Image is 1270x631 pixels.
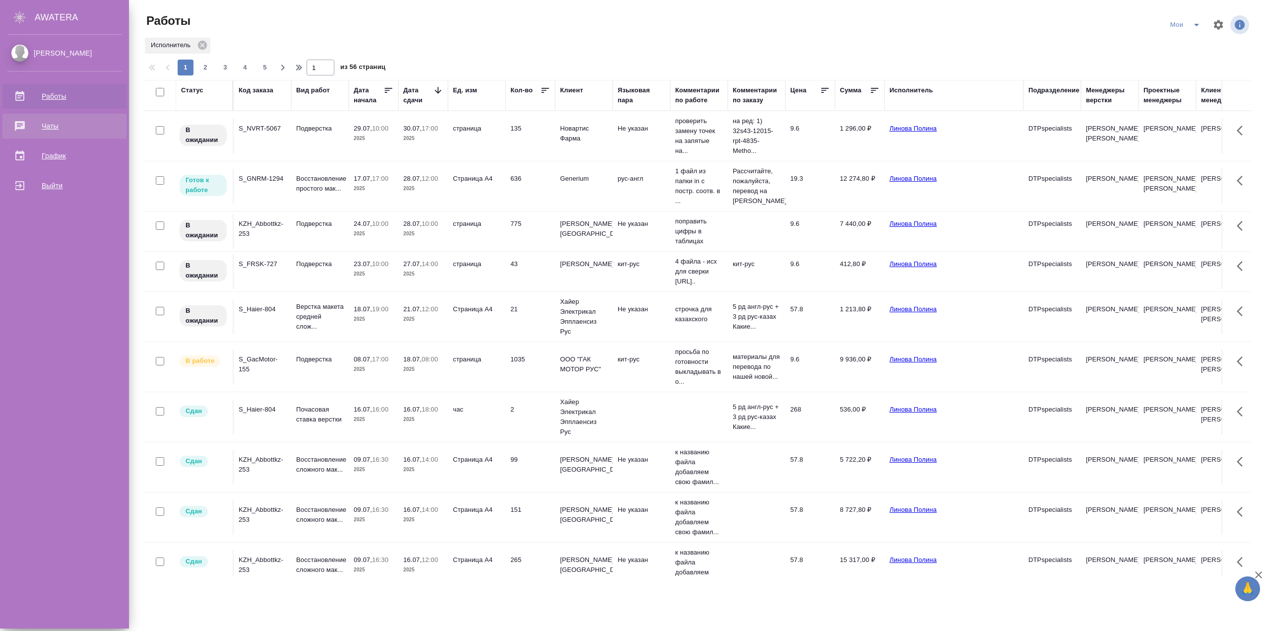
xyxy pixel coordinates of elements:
p: ООО "ГАК МОТОР РУС" [560,354,608,374]
td: DTPspecialists [1023,350,1081,384]
p: 2025 [403,184,443,194]
button: Здесь прячутся важные кнопки [1231,299,1255,323]
td: [PERSON_NAME] [1196,550,1254,585]
p: [PERSON_NAME], [PERSON_NAME] [1086,124,1134,143]
button: Здесь прячутся важные кнопки [1231,350,1255,373]
td: [PERSON_NAME] [1139,550,1196,585]
p: Восстановление сложного мак... [296,455,344,475]
td: 7 440,00 ₽ [835,214,885,249]
p: 16:30 [372,456,388,463]
td: [PERSON_NAME] [1196,450,1254,485]
p: [PERSON_NAME] [1086,259,1134,269]
p: к названию файла добавляем свою фамил... [675,548,723,587]
p: Восстановление сложного мак... [296,505,344,525]
td: рус-англ [613,169,670,204]
span: Работы [144,13,190,29]
div: Комментарии по заказу [733,85,780,105]
p: поправить цифры в таблицах [675,216,723,246]
p: 2025 [403,565,443,575]
a: Линова Полина [889,556,937,563]
td: 1 296,00 ₽ [835,119,885,153]
td: Страница А4 [448,500,506,535]
a: Линова Полина [889,506,937,513]
div: Исполнитель назначен, приступать к работе пока рано [179,219,228,242]
p: проверить замену точек на запятые на... [675,116,723,156]
td: страница [448,119,506,153]
p: [PERSON_NAME] [1086,174,1134,184]
a: Линова Полина [889,355,937,363]
td: 2 [506,400,555,434]
div: S_GNRM-1294 [239,174,286,184]
div: Кол-во [510,85,533,95]
div: Подразделение [1028,85,1079,95]
button: Здесь прячутся важные кнопки [1231,500,1255,524]
div: Исполнитель назначен, приступать к работе пока рано [179,259,228,282]
a: Работы [2,84,127,109]
p: 27.07, [403,260,422,268]
td: 268 [785,400,835,434]
p: [PERSON_NAME] [1086,405,1134,415]
p: Готов к работе [186,175,221,195]
p: 16:30 [372,506,388,513]
span: 3 [217,63,233,72]
p: 5 рд англ-рус + 3 рд рус-казах Какие... [733,402,780,432]
td: DTPspecialists [1023,400,1081,434]
td: [PERSON_NAME] [1196,254,1254,289]
td: 8 727,80 ₽ [835,500,885,535]
div: Исполнитель назначен, приступать к работе пока рано [179,304,228,328]
div: Чаты [7,119,122,134]
td: [PERSON_NAME], [PERSON_NAME] [1196,350,1254,384]
p: 2025 [403,465,443,475]
div: Клиентские менеджеры [1201,85,1249,105]
button: Здесь прячутся важные кнопки [1231,169,1255,193]
td: 151 [506,500,555,535]
p: 2025 [354,184,393,194]
p: 14:00 [422,260,438,268]
div: Исполнитель [145,38,210,54]
p: 10:00 [372,220,388,227]
div: Вид работ [296,85,330,95]
p: [PERSON_NAME] [1086,505,1134,515]
p: Восстановление простого мак... [296,174,344,194]
td: страница [448,214,506,249]
td: 1035 [506,350,555,384]
div: Менеджер проверил работу исполнителя, передает ее на следующий этап [179,405,228,418]
div: Исполнитель [889,85,933,95]
p: 29.07, [354,125,372,132]
div: Дата начала [354,85,383,105]
a: Линова Полина [889,175,937,182]
td: 265 [506,550,555,585]
p: Подверстка [296,259,344,269]
p: 2025 [354,415,393,424]
p: В работе [186,356,214,366]
p: 2025 [354,565,393,575]
p: 5 рд англ-рус + 3 рд рус-казах Какие... [733,302,780,332]
a: Чаты [2,114,127,139]
span: Настроить таблицу [1206,13,1230,37]
td: [PERSON_NAME] [1196,119,1254,153]
div: S_Haier-804 [239,304,286,314]
p: на ред: 1) 32s43-12015-rpt-4835-Metho... [733,116,780,156]
div: Статус [181,85,203,95]
td: DTPspecialists [1023,119,1081,153]
p: Сдан [186,557,202,566]
div: [PERSON_NAME] [7,48,122,59]
td: 9.6 [785,214,835,249]
p: 2025 [354,364,393,374]
p: 12:00 [422,556,438,563]
p: 16:30 [372,556,388,563]
div: KZH_Abbottkz-253 [239,455,286,475]
td: 15 317,00 ₽ [835,550,885,585]
p: В ожидании [186,125,221,145]
a: Выйти [2,173,127,198]
div: Сумма [840,85,861,95]
p: Generium [560,174,608,184]
div: Исполнитель выполняет работу [179,354,228,368]
p: 10:00 [372,260,388,268]
td: 135 [506,119,555,153]
p: 17:00 [372,175,388,182]
p: 28.07, [403,175,422,182]
td: [PERSON_NAME] [1196,214,1254,249]
td: кит-рус [613,254,670,289]
td: 21 [506,299,555,334]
